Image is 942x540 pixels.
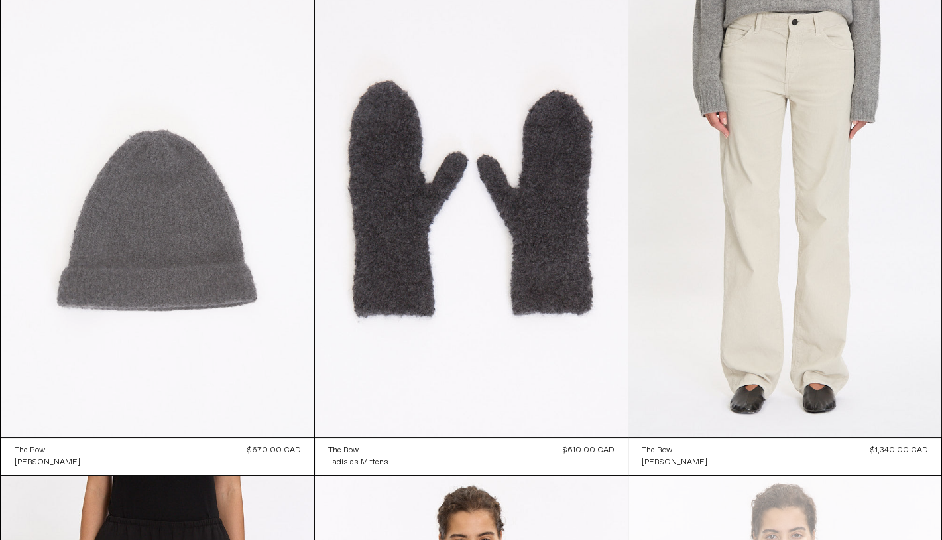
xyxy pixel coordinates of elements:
[328,456,388,468] a: Ladislas Mittens
[563,444,615,456] div: $610.00 CAD
[642,457,707,468] div: [PERSON_NAME]
[870,444,928,456] div: $1,340.00 CAD
[247,444,301,456] div: $670.00 CAD
[15,456,80,468] a: [PERSON_NAME]
[328,457,388,468] div: Ladislas Mittens
[15,457,80,468] div: [PERSON_NAME]
[328,444,388,456] a: The Row
[15,444,80,456] a: The Row
[642,445,672,456] div: The Row
[328,445,359,456] div: The Row
[642,444,707,456] a: The Row
[642,456,707,468] a: [PERSON_NAME]
[15,445,45,456] div: The Row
